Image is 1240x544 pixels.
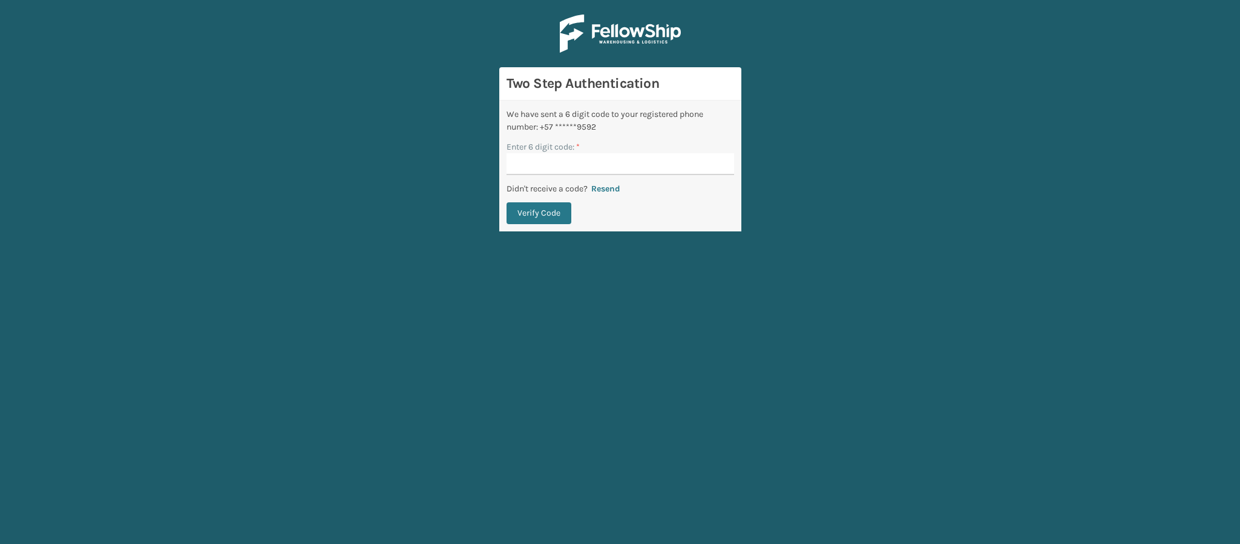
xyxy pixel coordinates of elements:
[507,108,734,133] div: We have sent a 6 digit code to your registered phone number: +57 ******9592
[507,202,571,224] button: Verify Code
[507,182,588,195] p: Didn't receive a code?
[560,15,681,53] img: Logo
[507,75,734,93] h3: Two Step Authentication
[507,141,580,153] label: Enter 6 digit code:
[588,184,624,194] button: Resend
